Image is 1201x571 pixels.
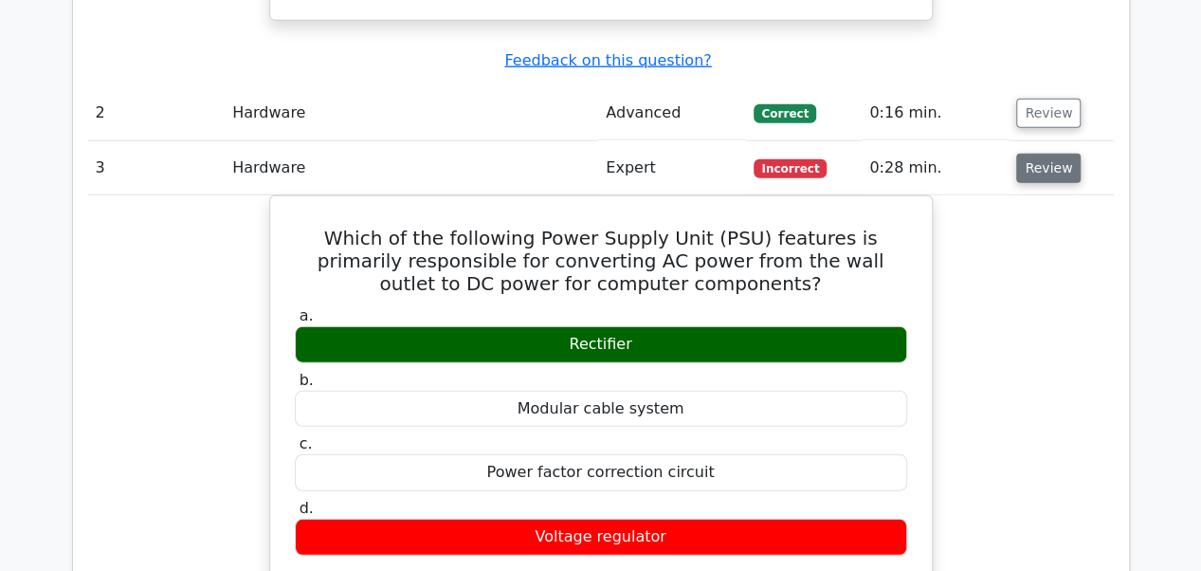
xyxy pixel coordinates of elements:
td: Hardware [225,86,598,140]
td: Hardware [225,141,598,195]
span: Correct [754,104,815,123]
div: Voltage regulator [295,519,907,556]
div: Power factor correction circuit [295,454,907,491]
span: a. [300,306,314,324]
div: Modular cable system [295,391,907,428]
span: c. [300,434,313,452]
button: Review [1016,154,1081,183]
td: 2 [88,86,226,140]
td: Advanced [598,86,746,140]
button: Review [1016,99,1081,128]
span: d. [300,499,314,517]
td: 0:16 min. [862,86,1009,140]
a: Feedback on this question? [504,51,711,69]
span: b. [300,371,314,389]
td: Expert [598,141,746,195]
div: Rectifier [295,326,907,363]
h5: Which of the following Power Supply Unit (PSU) features is primarily responsible for converting A... [293,227,909,295]
td: 3 [88,141,226,195]
td: 0:28 min. [862,141,1009,195]
span: Incorrect [754,159,827,178]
